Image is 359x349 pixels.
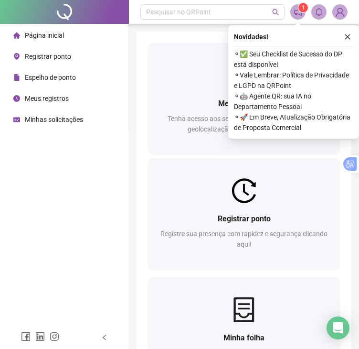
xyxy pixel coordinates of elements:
[35,332,45,341] span: linkedin
[25,74,76,81] span: Espelho de ponto
[148,43,340,154] a: Meus registrosTenha acesso aos seus registros de ponto, incluindo geolocalização e demais observa...
[234,32,268,42] span: Novidades !
[160,230,327,248] span: Registre sua presença com rapidez e segurança clicando aqui!
[25,53,71,60] span: Registrar ponto
[234,91,353,112] span: ⚬ 🤖 Agente QR: sua IA no Departamento Pessoal
[223,333,264,342] span: Minha folha
[25,95,69,102] span: Meus registros
[344,33,351,40] span: close
[234,70,353,91] span: ⚬ Vale Lembrar: Política de Privacidade e LGPD na QRPoint
[294,8,302,16] span: notification
[218,214,271,223] span: Registrar ponto
[315,8,323,16] span: bell
[21,332,31,341] span: facebook
[13,53,20,60] span: environment
[13,116,20,123] span: schedule
[13,95,20,102] span: clock-circle
[333,5,347,19] img: 87110
[302,4,305,11] span: 1
[148,158,340,270] a: Registrar pontoRegistre sua presença com rapidez e segurança clicando aqui!
[168,115,321,133] span: Tenha acesso aos seus registros de ponto, incluindo geolocalização e demais observações!
[327,316,349,339] div: Open Intercom Messenger
[101,334,108,341] span: left
[234,112,353,133] span: ⚬ 🚀 Em Breve, Atualização Obrigatória de Proposta Comercial
[234,49,353,70] span: ⚬ ✅ Seu Checklist de Sucesso do DP está disponível
[298,3,308,12] sup: 1
[218,99,270,108] span: Meus registros
[272,9,279,16] span: search
[50,332,59,341] span: instagram
[25,32,64,39] span: Página inicial
[13,32,20,39] span: home
[13,74,20,81] span: file
[25,116,83,123] span: Minhas solicitações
